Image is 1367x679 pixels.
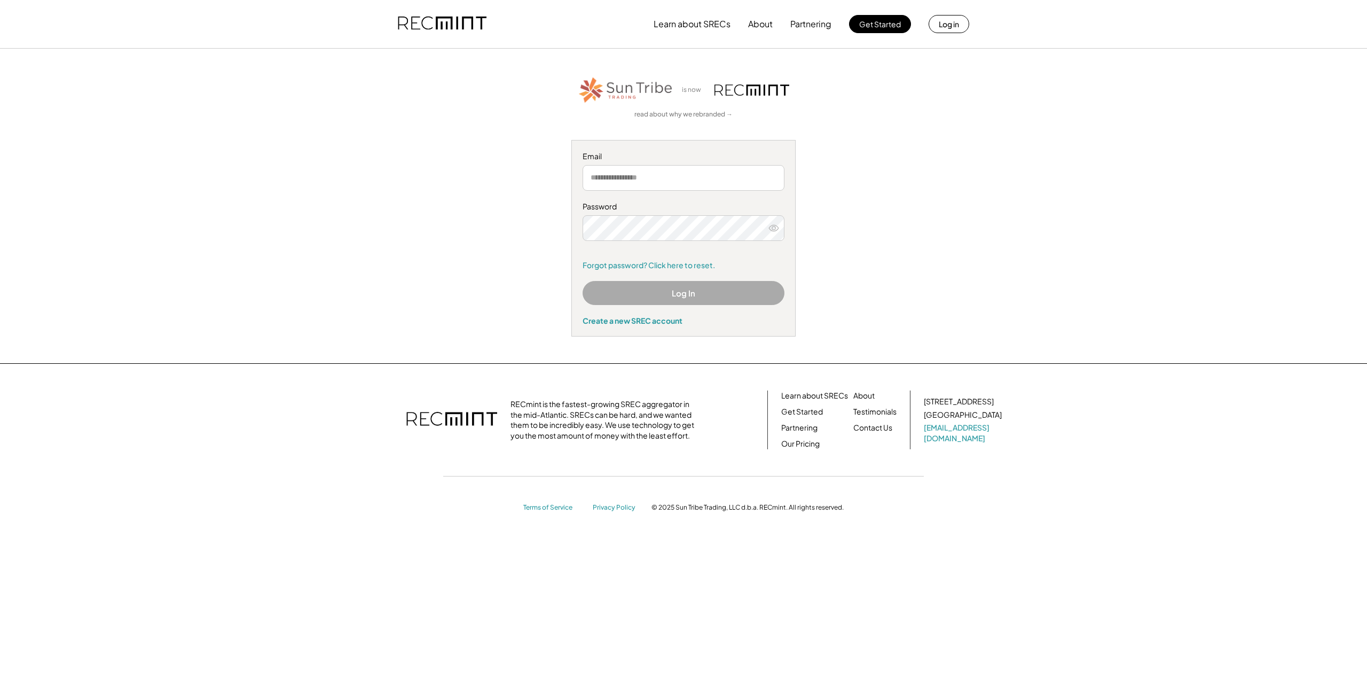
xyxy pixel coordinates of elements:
[853,423,892,433] a: Contact Us
[714,84,789,96] img: recmint-logotype%403x.png
[781,407,823,417] a: Get Started
[929,15,969,33] button: Log in
[510,399,700,441] div: RECmint is the fastest-growing SREC aggregator in the mid-Atlantic. SRECs can be hard, and we wan...
[924,396,994,407] div: [STREET_ADDRESS]
[634,110,733,119] a: read about why we rebranded →
[583,316,784,325] div: Create a new SREC account
[583,281,784,305] button: Log In
[406,401,497,439] img: recmint-logotype%403x.png
[924,410,1002,420] div: [GEOGRAPHIC_DATA]
[593,503,641,512] a: Privacy Policy
[790,13,831,35] button: Partnering
[583,151,784,162] div: Email
[679,85,709,95] div: is now
[853,407,897,417] a: Testimonials
[781,439,820,449] a: Our Pricing
[924,423,1004,443] a: [EMAIL_ADDRESS][DOMAIN_NAME]
[398,6,486,42] img: recmint-logotype%403x.png
[523,503,582,512] a: Terms of Service
[781,423,818,433] a: Partnering
[853,391,875,401] a: About
[583,260,784,271] a: Forgot password? Click here to reset.
[651,503,844,512] div: © 2025 Sun Tribe Trading, LLC d.b.a. RECmint. All rights reserved.
[578,75,674,105] img: STT_Horizontal_Logo%2B-%2BColor.png
[781,391,848,401] a: Learn about SRECs
[583,201,784,212] div: Password
[849,15,911,33] button: Get Started
[748,13,773,35] button: About
[654,13,730,35] button: Learn about SRECs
